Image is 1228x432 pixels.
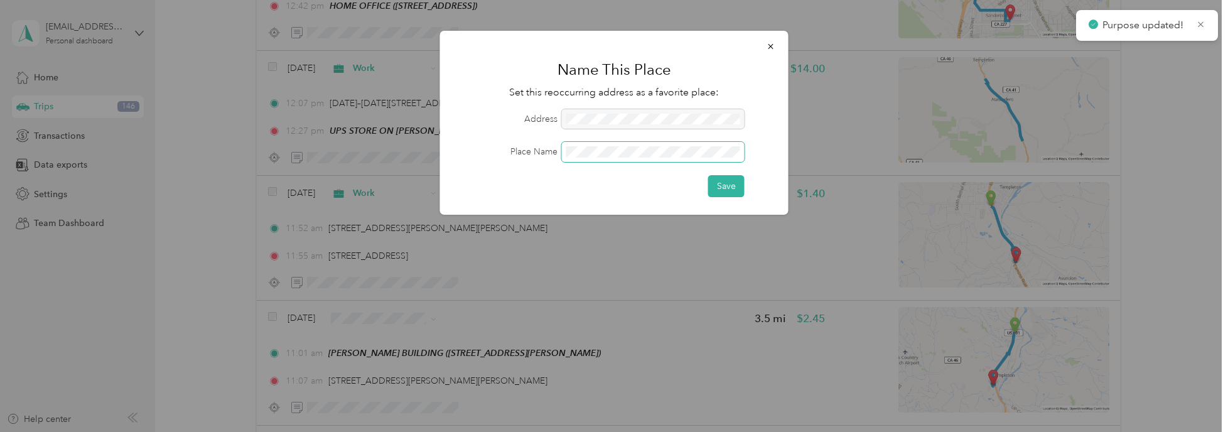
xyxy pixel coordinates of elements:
button: Save [708,175,745,197]
p: Purpose updated! [1102,18,1187,33]
label: Place Name [458,145,557,158]
p: Set this reoccurring address as a favorite place: [458,85,771,100]
h1: Name This Place [458,55,771,85]
label: Address [458,112,557,126]
iframe: Everlance-gr Chat Button Frame [1158,362,1228,432]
